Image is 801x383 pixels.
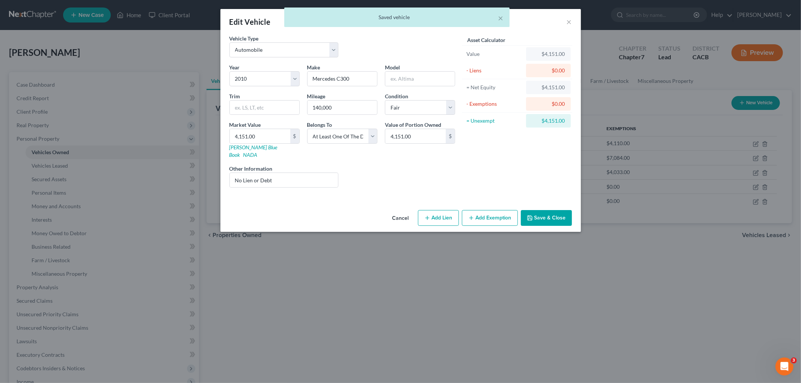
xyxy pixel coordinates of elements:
label: Trim [229,92,240,100]
span: Make [307,64,320,71]
div: $ [290,129,299,143]
span: 3 [791,357,797,363]
label: Mileage [307,92,326,100]
button: Add Lien [418,210,459,226]
input: ex. LS, LT, etc [230,101,299,115]
label: Year [229,63,240,71]
input: 0.00 [230,129,290,143]
input: -- [308,101,377,115]
button: Cancel [386,211,415,226]
label: Condition [385,92,408,100]
div: $4,151.00 [532,84,565,91]
div: $4,151.00 [532,117,565,125]
iframe: Intercom live chat [775,357,793,375]
label: Other Information [229,165,273,173]
input: ex. Nissan [308,72,377,86]
div: Value [466,50,523,58]
a: [PERSON_NAME] Blue Book [229,144,278,158]
div: - Exemptions [466,100,523,108]
button: Save & Close [521,210,572,226]
input: 0.00 [385,129,446,143]
div: Saved vehicle [290,14,504,21]
div: $4,151.00 [532,50,565,58]
div: = Unexempt [466,117,523,125]
button: × [498,14,504,23]
label: Vehicle Type [229,35,259,42]
span: Belongs To [307,122,332,128]
div: $ [446,129,455,143]
a: NADA [243,152,258,158]
label: Model [385,63,400,71]
input: ex. Altima [385,72,455,86]
div: $0.00 [532,67,565,74]
div: = Net Equity [466,84,523,91]
input: (optional) [230,173,338,187]
label: Value of Portion Owned [385,121,441,129]
button: Add Exemption [462,210,518,226]
label: Market Value [229,121,261,129]
div: $0.00 [532,100,565,108]
div: - Liens [466,67,523,74]
label: Asset Calculator [467,36,505,44]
